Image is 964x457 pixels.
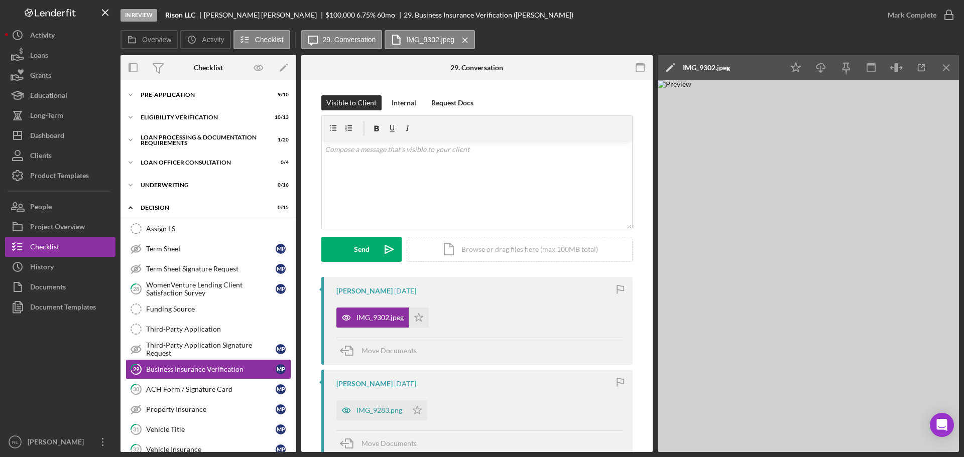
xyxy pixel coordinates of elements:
div: [PERSON_NAME] [336,287,393,295]
div: Term Sheet Signature Request [146,265,276,273]
div: 6.75 % [356,11,376,19]
div: Loans [30,45,48,68]
a: Term Sheet Signature RequestMP [126,259,291,279]
a: Dashboard [5,125,115,145]
div: Assign LS [146,225,291,233]
a: Assign LS [126,219,291,239]
div: [PERSON_NAME] [PERSON_NAME] [204,11,325,19]
div: M P [276,244,286,254]
time: 2025-09-25 15:59 [394,287,416,295]
tspan: 28 [133,285,139,292]
span: Move Documents [361,439,417,447]
div: Eligibility Verification [141,114,264,120]
label: Overview [142,36,171,44]
div: Term Sheet [146,245,276,253]
button: Grants [5,65,115,85]
button: Move Documents [336,431,427,456]
div: [PERSON_NAME] [25,432,90,454]
label: Activity [202,36,224,44]
div: Business Insurance Verification [146,365,276,373]
text: RL [12,439,19,445]
div: In Review [120,9,157,22]
button: IMG_9283.png [336,400,427,420]
div: IMG_9302.jpeg [683,64,730,72]
tspan: 29 [133,366,140,372]
div: History [30,257,54,279]
button: Mark Complete [878,5,959,25]
div: Third-Party Application Signature Request [146,341,276,357]
div: Vehicle Title [146,425,276,433]
div: Open Intercom Messenger [930,413,954,437]
button: Educational [5,85,115,105]
button: Activity [5,25,115,45]
button: Long-Term [5,105,115,125]
tspan: 31 [133,426,139,432]
div: 0 / 15 [271,205,289,211]
label: 29. Conversation [323,36,376,44]
a: Third-Party Application [126,319,291,339]
div: [PERSON_NAME] [336,380,393,388]
div: Checklist [30,237,59,259]
a: Third-Party Application Signature RequestMP [126,339,291,359]
a: People [5,197,115,217]
a: History [5,257,115,277]
button: 29. Conversation [301,30,383,49]
b: Rison LLC [165,11,195,19]
div: ACH Form / Signature Card [146,385,276,393]
label: Checklist [255,36,284,44]
div: Pre-Application [141,92,264,98]
div: Visible to Client [326,95,377,110]
div: Underwriting [141,182,264,188]
button: IMG_9302.jpeg [336,308,429,328]
div: M P [276,264,286,274]
div: Decision [141,205,264,211]
div: Mark Complete [888,5,936,25]
div: Checklist [194,64,223,72]
div: M P [276,344,286,354]
a: Funding Source [126,299,291,319]
div: Document Templates [30,297,96,320]
button: Request Docs [426,95,478,110]
div: Loan Officer Consultation [141,160,264,166]
time: 2025-09-24 22:45 [394,380,416,388]
button: Send [321,237,402,262]
button: Overview [120,30,178,49]
a: 28WomenVenture Lending Client Satisfaction SurveyMP [126,279,291,299]
a: Loans [5,45,115,65]
div: 29. Business Insurance Verification ([PERSON_NAME]) [404,11,573,19]
div: Documents [30,277,66,299]
div: Internal [392,95,416,110]
div: Dashboard [30,125,64,148]
div: WomenVenture Lending Client Satisfaction Survey [146,281,276,297]
button: Visible to Client [321,95,382,110]
button: Documents [5,277,115,297]
button: Checklist [5,237,115,257]
a: 29Business Insurance VerificationMP [126,359,291,379]
div: Product Templates [30,166,89,188]
div: 0 / 4 [271,160,289,166]
button: Checklist [233,30,290,49]
a: 31Vehicle TitleMP [126,419,291,439]
button: Product Templates [5,166,115,186]
tspan: 32 [133,446,139,452]
div: M P [276,444,286,454]
button: Project Overview [5,217,115,237]
button: Activity [180,30,230,49]
div: Loan Processing & Documentation Requirements [141,134,264,146]
div: M P [276,384,286,394]
button: Internal [387,95,421,110]
button: Document Templates [5,297,115,317]
tspan: 30 [133,386,140,392]
img: Preview [658,80,959,452]
div: 10 / 13 [271,114,289,120]
button: Clients [5,145,115,166]
div: Long-Term [30,105,63,128]
div: Educational [30,85,67,108]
